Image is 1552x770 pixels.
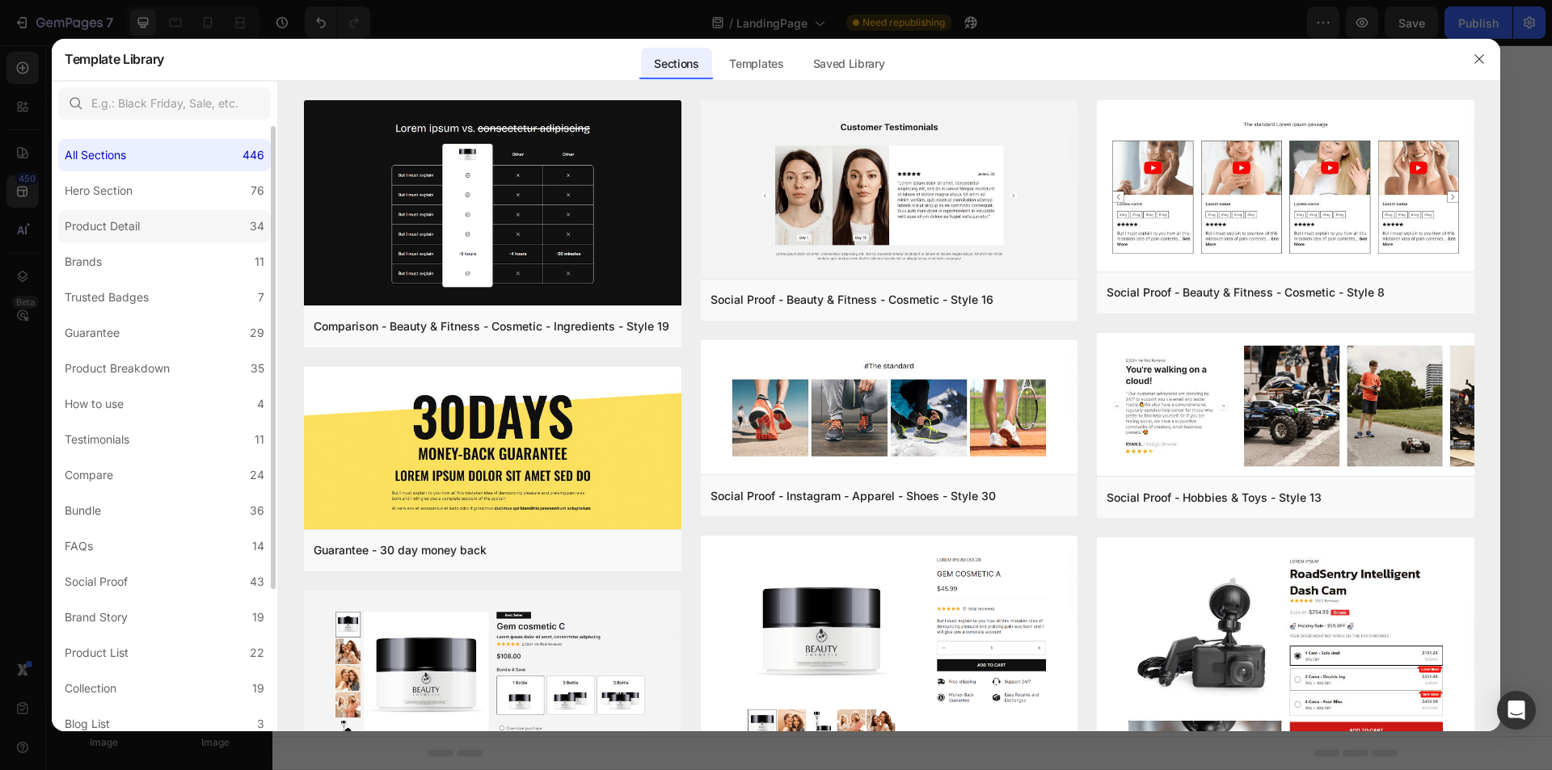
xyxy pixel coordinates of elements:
[699,572,820,587] span: then drag & drop elements
[184,372,584,411] p: Wie weiß ich, ob ein Armband oder eine Kette mir passt?
[701,100,1078,282] img: sp16.png
[65,430,129,449] div: Testimonials
[314,541,487,560] div: Guarantee - 30 day money back
[466,552,563,569] div: Choose templates
[591,572,677,587] span: from URL or image
[58,87,271,120] input: E.g.: Black Friday, Sale, etc.
[65,572,128,591] div: Social Proof
[1107,488,1322,507] div: Social Proof - Hobbies & Toys - Style 13
[304,100,681,309] img: c19.png
[681,137,906,157] p: Wie lange dauert der Versand?
[681,391,1067,411] p: Kann ich den Schmuck auch international bestellen?
[250,217,264,236] div: 34
[1097,100,1474,275] img: sp8.png
[701,340,1078,478] img: sp30.png
[65,536,93,556] div: FAQs
[65,714,110,734] div: Blog List
[65,252,102,271] div: Brands
[65,465,113,485] div: Compare
[184,228,357,248] p: Wie kann ich bezahlen?
[681,65,986,85] p: Kann ich meine Bestellung zurückgeben?
[1107,283,1385,302] div: Social Proof - Beauty & Fitness - Cosmetic - Style 8
[257,394,264,414] div: 4
[65,679,116,698] div: Collection
[250,643,264,663] div: 22
[251,181,264,200] div: 76
[65,217,140,236] div: Product Detail
[65,501,101,520] div: Bundle
[65,643,129,663] div: Product List
[242,145,264,165] div: 446
[250,465,264,485] div: 24
[252,679,264,698] div: 19
[250,501,264,520] div: 36
[65,288,149,307] div: Trusted Badges
[716,48,796,80] div: Templates
[251,359,264,378] div: 35
[257,714,264,734] div: 3
[593,552,677,569] div: Generate layout
[641,48,711,80] div: Sections
[711,486,996,506] div: Social Proof - Instagram - Apparel - Shoes - Style 30
[65,145,126,165] div: All Sections
[65,38,164,80] h2: Template Library
[800,48,898,80] div: Saved Library
[255,252,264,271] div: 11
[255,430,264,449] div: 11
[681,300,1082,339] p: Sind eure Schmuckstücke auch für empfindliche Haut geeignet?
[1497,691,1536,730] div: Open Intercom Messenger
[65,359,170,378] div: Product Breakdown
[601,515,678,532] span: Add section
[304,367,681,532] img: g30.png
[711,290,993,309] div: Social Proof - Beauty & Fitness - Cosmetic - Style 16
[65,181,133,200] div: Hero Section
[65,394,124,414] div: How to use
[711,552,810,569] div: Add blank section
[184,65,584,104] p: Haben eure Schmuckstücke eine feste Länge oder sind sie anpassbar?
[252,536,264,556] div: 14
[1097,333,1474,479] img: sp13.png
[314,317,669,336] div: Comparison - Beauty & Fitness - Cosmetic - Ingredients - Style 19
[250,323,264,343] div: 29
[250,572,264,591] div: 43
[681,208,1082,248] p: Kann ich meine Bestellung nachträglich ändern oder stornieren?
[65,323,120,343] div: Guarantee
[458,572,569,587] span: inspired by CRO experts
[252,608,264,627] div: 19
[258,288,264,307] div: 7
[184,157,366,177] p: Was kostet der Versand?
[184,300,508,320] p: Wie pflege ich meinen Schmuck am besten?
[65,608,128,627] div: Brand Story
